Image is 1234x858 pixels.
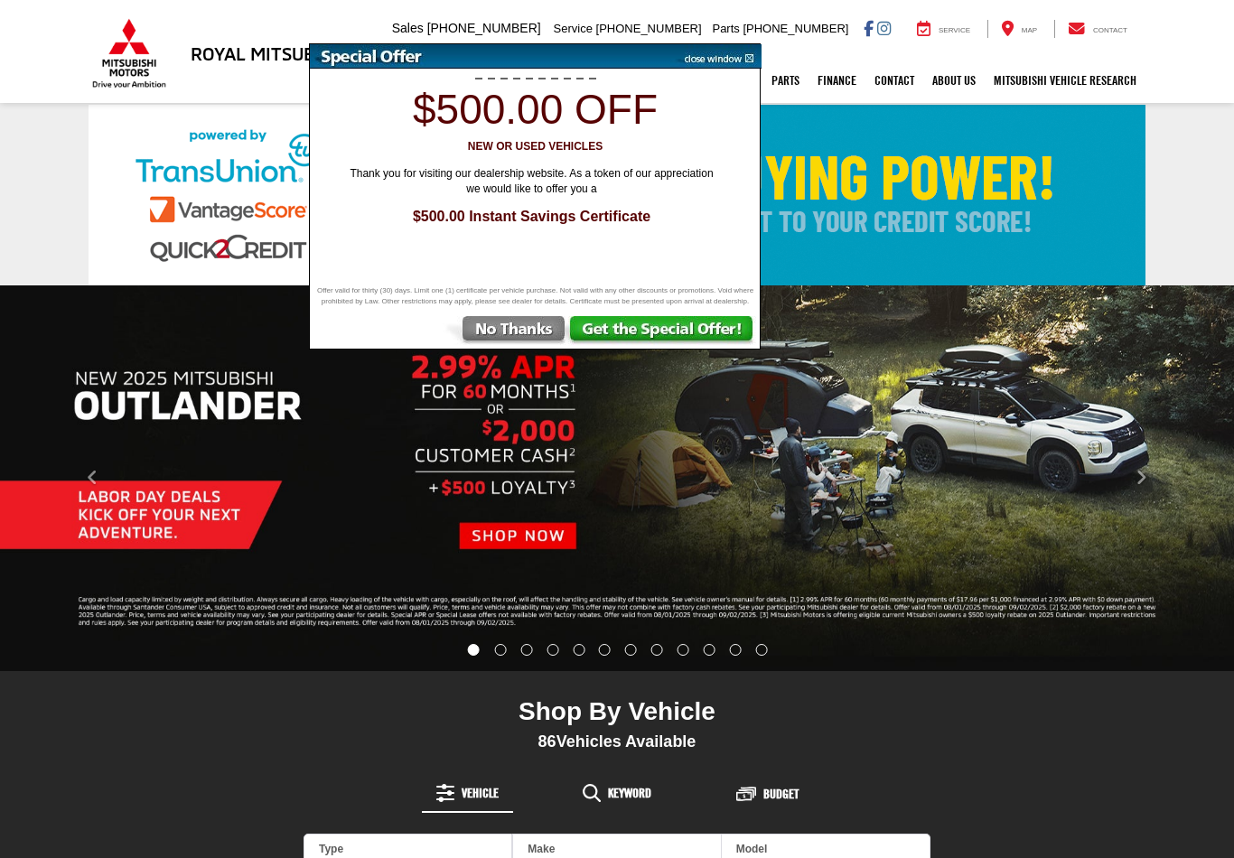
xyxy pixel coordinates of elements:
[568,316,760,349] img: Get the Special Offer
[304,732,930,751] div: Vehicles Available
[520,644,532,656] li: Go to slide number 3.
[329,207,735,228] span: $500.00 Instant Savings Certificate
[939,26,970,34] span: Service
[712,22,739,35] span: Parts
[1022,26,1037,34] span: Map
[320,87,752,133] h1: $500.00 off
[462,787,499,799] span: Vehicle
[1093,26,1127,34] span: Contact
[1054,20,1141,38] a: Contact
[651,644,663,656] li: Go to slide number 8.
[670,44,762,69] img: close window
[809,58,865,103] a: Finance
[762,58,809,103] a: Parts: Opens in a new tab
[985,58,1145,103] a: Mitsubishi Vehicle Research
[310,44,671,69] img: Special Offer
[678,644,689,656] li: Go to slide number 9.
[923,58,985,103] a: About Us
[528,842,555,857] label: Make
[392,21,424,35] span: Sales
[755,644,767,656] li: Go to slide number 12.
[864,21,874,35] a: Facebook: Click to visit our Facebook page
[319,842,343,857] label: Type
[538,732,556,751] span: 86
[763,788,799,800] span: Budget
[599,644,611,656] li: Go to slide number 6.
[427,21,541,35] span: [PHONE_NUMBER]
[314,285,757,307] span: Offer valid for thirty (30) days. Limit one (1) certificate per vehicle purchase. Not valid with ...
[704,644,715,656] li: Go to slide number 10.
[89,105,1145,285] img: Check Your Buying Power
[596,22,702,35] span: [PHONE_NUMBER]
[191,43,349,63] h3: Royal Mitsubishi
[443,316,568,349] img: No Thanks, Continue to Website
[743,22,848,35] span: [PHONE_NUMBER]
[547,644,558,656] li: Go to slide number 4.
[608,787,651,799] span: Keyword
[304,696,930,732] div: Shop By Vehicle
[554,22,593,35] span: Service
[625,644,637,656] li: Go to slide number 7.
[338,166,726,197] span: Thank you for visiting our dealership website. As a token of our appreciation we would like to of...
[730,644,742,656] li: Go to slide number 11.
[903,20,984,38] a: Service
[468,644,480,656] li: Go to slide number 1.
[1049,322,1234,635] button: Click to view next picture.
[320,141,752,153] h3: New or Used Vehicles
[89,18,170,89] img: Mitsubishi
[494,644,506,656] li: Go to slide number 2.
[877,21,891,35] a: Instagram: Click to visit our Instagram page
[987,20,1051,38] a: Map
[736,842,768,857] label: Model
[865,58,923,103] a: Contact
[573,644,584,656] li: Go to slide number 5.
